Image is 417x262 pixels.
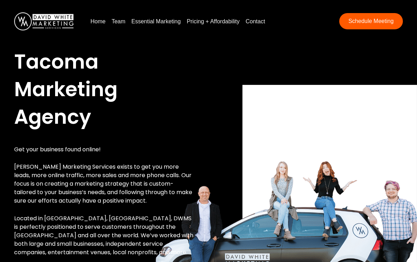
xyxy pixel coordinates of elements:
[339,13,403,29] a: Schedule Meeting
[14,163,193,205] p: [PERSON_NAME] Marketing Services exists to get you more leads, more online traffic, more sales an...
[88,16,108,27] a: Home
[14,214,193,257] p: Located in [GEOGRAPHIC_DATA], [GEOGRAPHIC_DATA], DWMS is perfectly positioned to serve customers ...
[129,16,184,27] a: Essential Marketing
[14,12,74,30] img: DavidWhite-Marketing-Logo
[14,18,74,24] a: DavidWhite-Marketing-Logo
[184,16,242,27] a: Pricing + Affordability
[14,48,118,131] span: Tacoma Marketing Agency
[243,16,268,27] a: Contact
[109,16,128,27] a: Team
[88,16,306,27] nav: Menu
[348,18,394,24] span: Schedule Meeting
[14,145,193,154] p: Get your business found online!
